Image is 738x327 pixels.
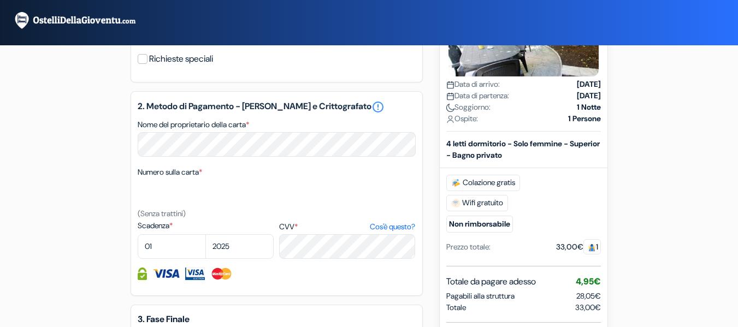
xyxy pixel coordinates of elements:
[13,11,150,30] img: OstelliDellaGioventu.com
[446,115,454,123] img: user_icon.svg
[446,78,500,90] span: Data di arrivo:
[451,198,460,207] img: free_wifi.svg
[446,112,478,124] span: Ospite:
[371,100,385,114] a: error_outline
[210,267,233,280] img: Master Card
[138,167,202,178] label: Numero sulla carta
[279,221,415,233] label: CVV
[138,209,186,218] small: (Senza trattini)
[138,267,147,280] img: Le informazioni della carta di credito sono codificate e criptate
[568,112,601,124] strong: 1 Persone
[577,78,601,90] strong: [DATE]
[446,92,454,100] img: calendar.svg
[446,80,454,88] img: calendar.svg
[446,290,515,301] span: Pagabili alla struttura
[446,101,491,112] span: Soggiorno:
[370,221,415,233] a: Cos'è questo?
[185,267,205,280] img: Visa Electron
[446,301,466,313] span: Totale
[446,194,508,211] span: Wifi gratuito
[138,220,274,231] label: Scadenza
[446,241,491,252] div: Prezzo totale:
[446,90,509,101] span: Data di partenza:
[446,138,600,159] b: 4 letti dormitorio - Solo femmine - Superior - Bagno privato
[576,275,601,287] span: 4,95€
[577,90,601,101] strong: [DATE]
[446,174,520,191] span: Colazione gratis
[451,178,460,187] img: free_breakfast.svg
[446,215,513,232] small: Non rimborsabile
[556,241,601,252] div: 33,00€
[576,290,601,300] span: 28,05€
[138,100,416,114] h5: 2. Metodo di Pagamento - [PERSON_NAME] e Crittografato
[583,239,601,254] span: 1
[588,243,596,251] img: guest.svg
[149,51,213,67] label: Richieste speciali
[446,275,536,288] span: Totale da pagare adesso
[138,314,416,324] h5: 3. Fase Finale
[577,101,601,112] strong: 1 Notte
[575,301,601,313] span: 33,00€
[152,267,180,280] img: Visa
[138,119,249,130] label: Nome del proprietario della carta
[446,103,454,111] img: moon.svg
